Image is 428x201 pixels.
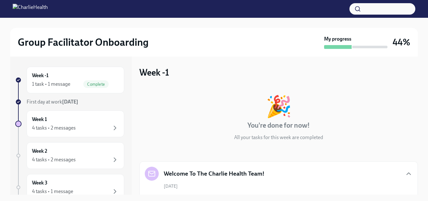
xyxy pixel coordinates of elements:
div: 4 tasks • 2 messages [32,156,76,163]
a: Week 14 tasks • 2 messages [15,111,124,137]
h2: Group Facilitator Onboarding [18,36,149,49]
div: 1 task • 1 message [32,81,70,88]
h4: You're done for now! [247,121,310,130]
h6: Week -1 [32,72,48,79]
a: Week 24 tasks • 2 messages [15,142,124,169]
h3: 44% [393,37,410,48]
a: Week 34 tasks • 1 message [15,174,124,201]
a: Week -11 task • 1 messageComplete [15,67,124,93]
span: [DATE] [164,183,178,189]
div: 🎉 [266,96,292,117]
div: 4 tasks • 2 messages [32,124,76,131]
h3: Week -1 [139,67,169,78]
span: First day at work [27,99,78,105]
h6: Week 2 [32,148,47,155]
div: 4 tasks • 1 message [32,188,73,195]
p: All your tasks for this week are completed [234,134,323,141]
a: First day at work[DATE] [15,98,124,105]
strong: My progress [324,36,351,43]
strong: [DATE] [62,99,78,105]
h6: Week 3 [32,179,48,186]
span: Complete [83,82,109,87]
h6: Week 1 [32,116,47,123]
h5: Welcome To The Charlie Health Team! [164,170,265,178]
img: CharlieHealth [13,4,48,14]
